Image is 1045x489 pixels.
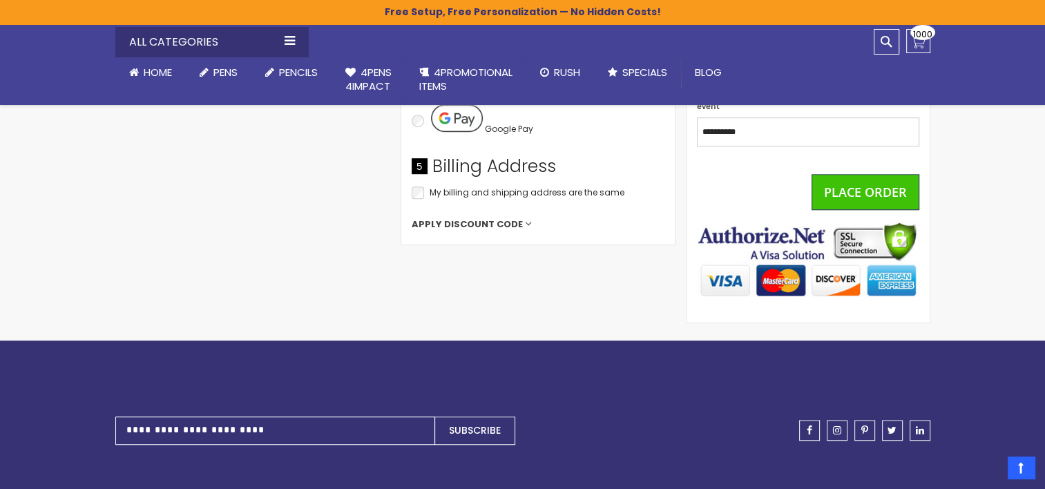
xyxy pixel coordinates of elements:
[594,57,681,88] a: Specials
[115,57,186,88] a: Home
[910,420,930,441] a: linkedin
[854,420,875,441] a: pinterest
[882,420,903,441] a: twitter
[213,65,238,79] span: Pens
[906,29,930,53] a: 1000
[434,416,515,445] button: Subscribe
[622,65,667,79] span: Specials
[251,57,332,88] a: Pencils
[799,420,820,441] a: facebook
[115,27,309,57] div: All Categories
[405,57,526,102] a: 4PROMOTIONALITEMS
[812,174,919,210] button: Place Order
[430,186,624,198] span: My billing and shipping address are the same
[186,57,251,88] a: Pens
[861,425,868,435] span: pinterest
[449,423,501,437] span: Subscribe
[931,452,1045,489] iframe: Google Customer Reviews
[913,28,932,41] span: 1000
[431,104,483,132] img: Pay with Google Pay
[144,65,172,79] span: Home
[419,65,512,93] span: 4PROMOTIONAL ITEMS
[526,57,594,88] a: Rush
[827,420,847,441] a: instagram
[485,123,533,135] span: Google Pay
[916,425,924,435] span: linkedin
[412,218,523,231] span: Apply Discount Code
[824,184,907,200] span: Place Order
[833,425,841,435] span: instagram
[412,155,664,185] div: Billing Address
[695,65,722,79] span: Blog
[554,65,580,79] span: Rush
[681,57,736,88] a: Blog
[888,425,897,435] span: twitter
[332,57,405,102] a: 4Pens4impact
[807,425,812,435] span: facebook
[345,65,392,93] span: 4Pens 4impact
[279,65,318,79] span: Pencils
